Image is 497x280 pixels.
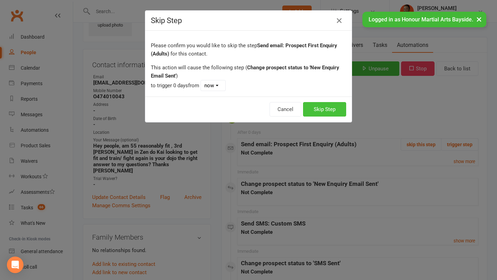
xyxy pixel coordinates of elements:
span: Logged in as Honour Martial Arts Bayside. [369,16,473,23]
p: Please confirm you would like to skip the step for this contact. [151,41,346,58]
div: Open Intercom Messenger [7,257,23,273]
button: Cancel [270,102,301,117]
button: × [473,12,485,27]
div: This action will cause the following step ( ) to trigger 0 days from [151,63,346,91]
button: Skip Step [303,102,346,117]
